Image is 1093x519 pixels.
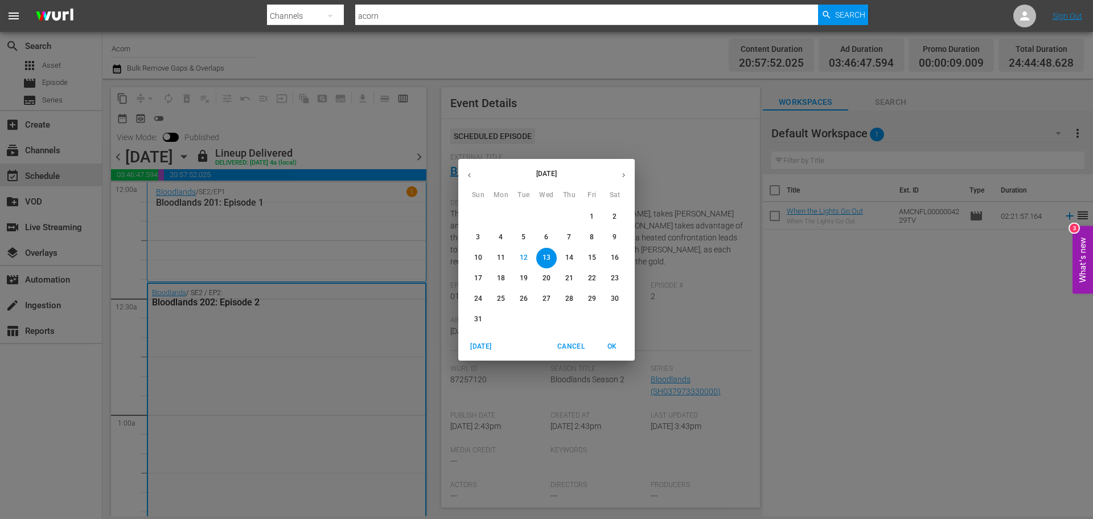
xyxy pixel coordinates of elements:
button: 10 [468,248,488,268]
p: 3 [476,232,480,242]
p: 14 [565,253,573,263]
span: Cancel [557,341,585,353]
button: 5 [513,227,534,248]
p: 16 [611,253,619,263]
button: 18 [491,268,511,289]
button: 2 [605,207,625,227]
button: 27 [536,289,557,309]
p: 1 [590,212,594,222]
button: 22 [582,268,602,289]
button: 16 [605,248,625,268]
p: 20 [543,273,550,283]
button: 31 [468,309,488,330]
button: 24 [468,289,488,309]
p: 7 [567,232,571,242]
button: 28 [559,289,580,309]
p: 26 [520,294,528,304]
button: 1 [582,207,602,227]
button: Cancel [553,337,589,356]
button: 23 [605,268,625,289]
p: 27 [543,294,550,304]
p: 17 [474,273,482,283]
button: 25 [491,289,511,309]
button: 30 [605,289,625,309]
span: Tue [513,190,534,201]
span: Mon [491,190,511,201]
button: 29 [582,289,602,309]
p: [DATE] [480,169,613,179]
button: 26 [513,289,534,309]
div: 3 [1070,223,1079,232]
span: [DATE] [467,341,495,353]
p: 8 [590,232,594,242]
button: 11 [491,248,511,268]
p: 4 [499,232,503,242]
p: 2 [613,212,617,222]
button: 20 [536,268,557,289]
p: 5 [521,232,525,242]
p: 25 [497,294,505,304]
img: ans4CAIJ8jUAAAAAAAAAAAAAAAAAAAAAAAAgQb4GAAAAAAAAAAAAAAAAAAAAAAAAJMjXAAAAAAAAAAAAAAAAAAAAAAAAgAT5G... [27,3,82,30]
p: 18 [497,273,505,283]
button: [DATE] [463,337,499,356]
span: Search [835,5,865,25]
button: 3 [468,227,488,248]
p: 13 [543,253,550,263]
p: 29 [588,294,596,304]
p: 28 [565,294,573,304]
p: 21 [565,273,573,283]
p: 11 [497,253,505,263]
p: 19 [520,273,528,283]
p: 12 [520,253,528,263]
p: 10 [474,253,482,263]
span: Fri [582,190,602,201]
button: 21 [559,268,580,289]
span: OK [598,341,626,353]
p: 31 [474,314,482,324]
button: 8 [582,227,602,248]
button: 6 [536,227,557,248]
button: 9 [605,227,625,248]
span: Sun [468,190,488,201]
a: Sign Out [1053,11,1082,21]
span: menu [7,9,20,23]
span: Sat [605,190,625,201]
span: Wed [536,190,557,201]
p: 9 [613,232,617,242]
button: 7 [559,227,580,248]
p: 30 [611,294,619,304]
p: 15 [588,253,596,263]
button: 19 [513,268,534,289]
span: Thu [559,190,580,201]
p: 24 [474,294,482,304]
p: 23 [611,273,619,283]
button: 4 [491,227,511,248]
button: OK [594,337,630,356]
button: 12 [513,248,534,268]
button: 14 [559,248,580,268]
button: 15 [582,248,602,268]
p: 6 [544,232,548,242]
button: 17 [468,268,488,289]
button: Open Feedback Widget [1073,226,1093,293]
button: 13 [536,248,557,268]
p: 22 [588,273,596,283]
